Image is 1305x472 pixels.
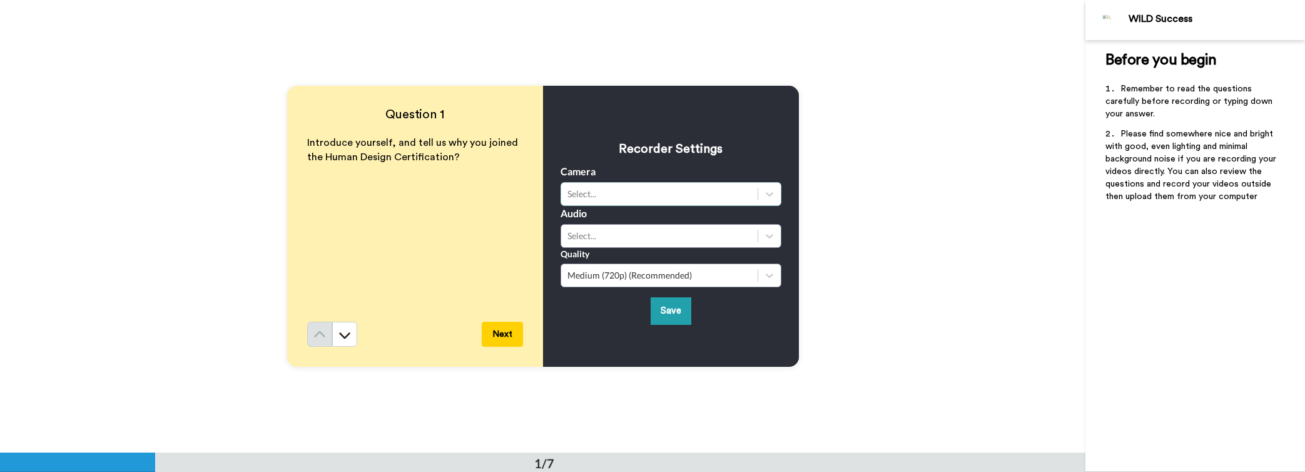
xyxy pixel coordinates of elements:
[1105,53,1216,68] span: Before you begin
[482,322,523,347] button: Next
[1092,5,1122,35] img: Profile Image
[567,230,751,242] div: Select...
[567,269,751,282] div: Medium (720p) (Recommended)
[567,188,751,200] div: Select...
[514,454,574,472] div: 1/7
[307,106,523,123] h4: Question 1
[307,138,520,162] span: Introduce yourself, and tell us why you joined the Human Design Certification?
[561,248,589,260] label: Quality
[651,297,691,324] button: Save
[1105,85,1275,118] span: Remember to read the questions carefully before recording or typing down your answer.
[1129,13,1304,25] div: WILD Success
[561,206,587,221] label: Audio
[561,140,781,158] h3: Recorder Settings
[561,164,596,179] label: Camera
[1105,130,1279,201] span: Please find somewhere nice and bright with good, even lighting and minimal background noise if yo...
